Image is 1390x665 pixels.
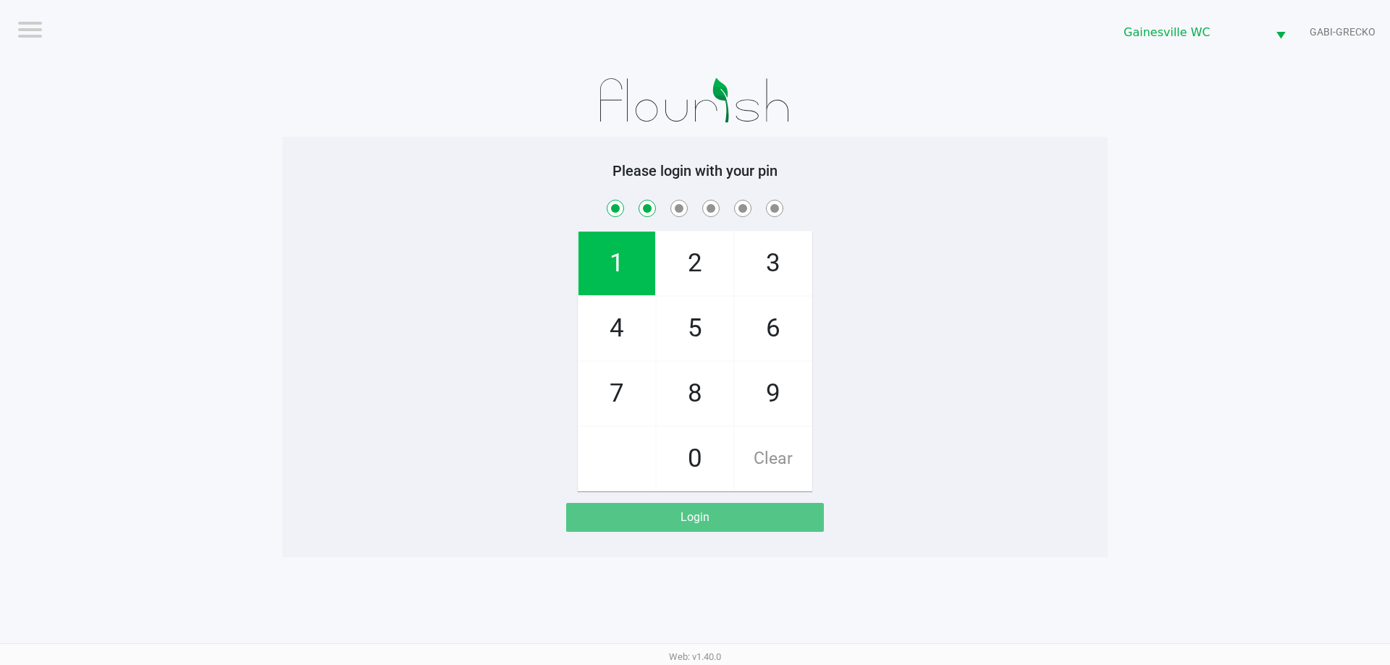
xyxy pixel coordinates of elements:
span: 6 [735,297,812,360]
span: GABI-GRECKO [1310,25,1376,40]
span: 5 [657,297,733,360]
span: 9 [735,362,812,425]
span: 8 [657,362,733,425]
span: 3 [735,232,812,295]
span: 7 [578,362,655,425]
h5: Please login with your pin [293,162,1097,179]
span: 4 [578,297,655,360]
span: 0 [657,427,733,491]
button: Select [1267,15,1294,49]
span: Gainesville WC [1124,24,1258,41]
span: Web: v1.40.0 [669,651,721,662]
span: 1 [578,232,655,295]
span: 2 [657,232,733,295]
span: Clear [735,427,812,491]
